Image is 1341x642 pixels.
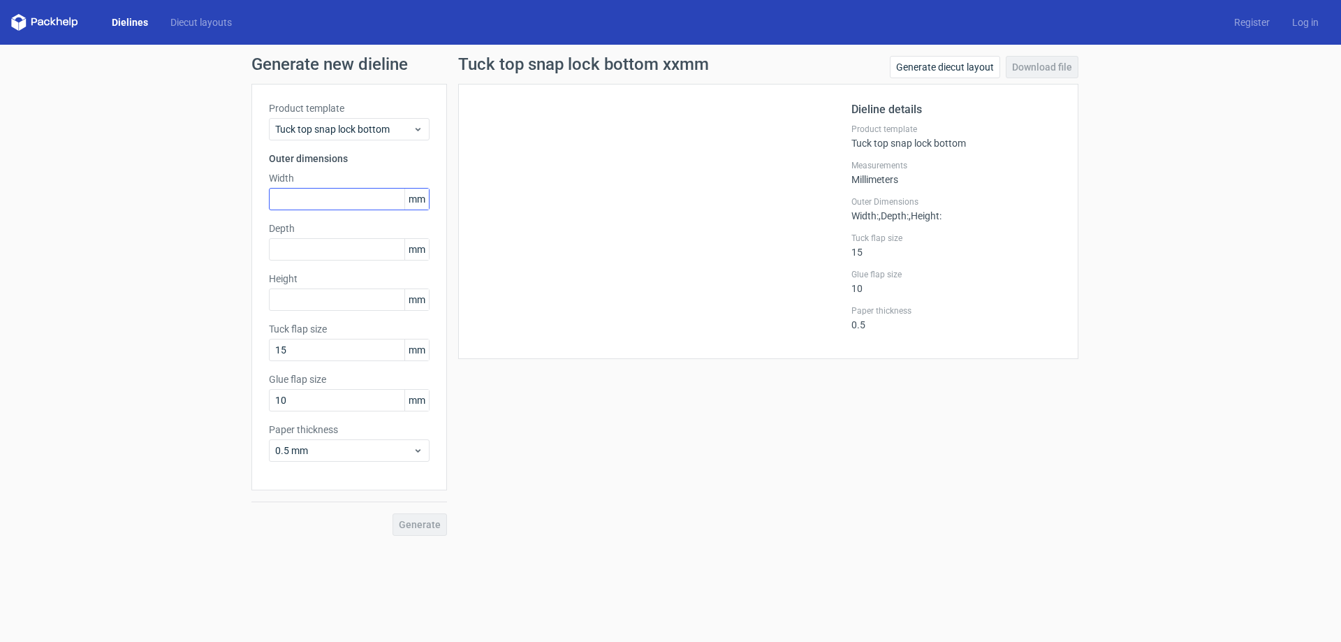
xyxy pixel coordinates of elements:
h1: Generate new dieline [251,56,1090,73]
label: Product template [851,124,1061,135]
div: 10 [851,269,1061,294]
h3: Outer dimensions [269,152,430,166]
a: Log in [1281,15,1330,29]
span: mm [404,390,429,411]
span: , Height : [909,210,941,221]
label: Depth [269,221,430,235]
label: Glue flap size [269,372,430,386]
span: mm [404,239,429,260]
span: mm [404,289,429,310]
a: Register [1223,15,1281,29]
label: Outer Dimensions [851,196,1061,207]
span: , Depth : [879,210,909,221]
label: Width [269,171,430,185]
label: Glue flap size [851,269,1061,280]
span: mm [404,189,429,210]
label: Measurements [851,160,1061,171]
a: Diecut layouts [159,15,243,29]
label: Paper thickness [269,423,430,437]
label: Height [269,272,430,286]
span: 0.5 mm [275,444,413,458]
div: Millimeters [851,160,1061,185]
label: Product template [269,101,430,115]
h2: Dieline details [851,101,1061,118]
a: Dielines [101,15,159,29]
span: mm [404,340,429,360]
span: Tuck top snap lock bottom [275,122,413,136]
a: Generate diecut layout [890,56,1000,78]
label: Tuck flap size [269,322,430,336]
span: Width : [851,210,879,221]
label: Paper thickness [851,305,1061,316]
div: 0.5 [851,305,1061,330]
div: Tuck top snap lock bottom [851,124,1061,149]
div: 15 [851,233,1061,258]
h1: Tuck top snap lock bottom xxmm [458,56,709,73]
label: Tuck flap size [851,233,1061,244]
